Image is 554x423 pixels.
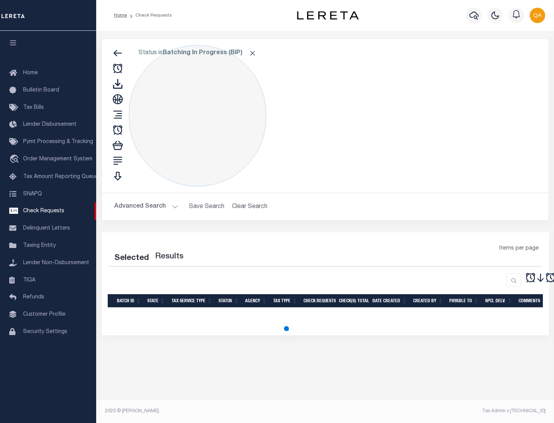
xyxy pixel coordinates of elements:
[23,174,98,180] span: Tax Amount Reporting Queue
[23,88,59,93] span: Bulletin Board
[336,294,369,308] th: Check(s) Total
[114,294,144,308] th: Batch Id
[23,260,89,266] span: Lender Non-Disbursement
[482,294,516,308] th: Spcl Delv.
[270,294,300,308] th: Tax Type
[300,294,336,308] th: Check Requests
[23,105,44,110] span: Tax Bills
[114,13,127,18] a: Home
[114,252,149,265] div: Selected
[9,155,22,165] i: travel_explore
[129,45,266,187] div: Click to Edit
[297,11,359,20] img: logo-dark.svg
[23,226,70,231] span: Delinquent Letters
[530,8,545,23] img: svg+xml;base64,PHN2ZyB4bWxucz0iaHR0cDovL3d3dy53My5vcmcvMjAwMC9zdmciIHBvaW50ZXItZXZlbnRzPSJub25lIi...
[23,312,65,317] span: Customer Profile
[23,70,38,76] span: Home
[23,295,44,300] span: Refunds
[23,208,64,214] span: Check Requests
[23,139,93,145] span: Pymt Processing & Tracking
[499,245,539,253] span: Items per page
[127,12,172,19] li: Check Requests
[215,294,242,308] th: Status
[242,294,270,308] th: Agency
[249,49,257,57] span: Click to Remove
[23,243,56,248] span: Taxing Entity
[446,294,482,308] th: Payable To
[369,294,410,308] th: Date Created
[410,294,446,308] th: Created By
[516,294,550,308] th: Comments
[155,251,184,263] label: Results
[23,191,42,197] span: SNAPQ
[23,329,67,335] span: Security Settings
[23,122,77,127] span: Lender Disbursement
[229,199,271,214] button: Clear Search
[99,408,325,415] div: 2025 © [PERSON_NAME].
[184,199,229,214] button: Save Search
[23,157,92,162] span: Order Management System
[114,199,178,214] button: Advanced Search
[331,408,546,415] div: Tax Admin v.[TECHNICAL_ID]
[23,277,35,283] span: TIQA
[163,50,257,56] b: Batching In Progress (BIP)
[169,294,215,308] th: Tax Service Type
[144,294,169,308] th: State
